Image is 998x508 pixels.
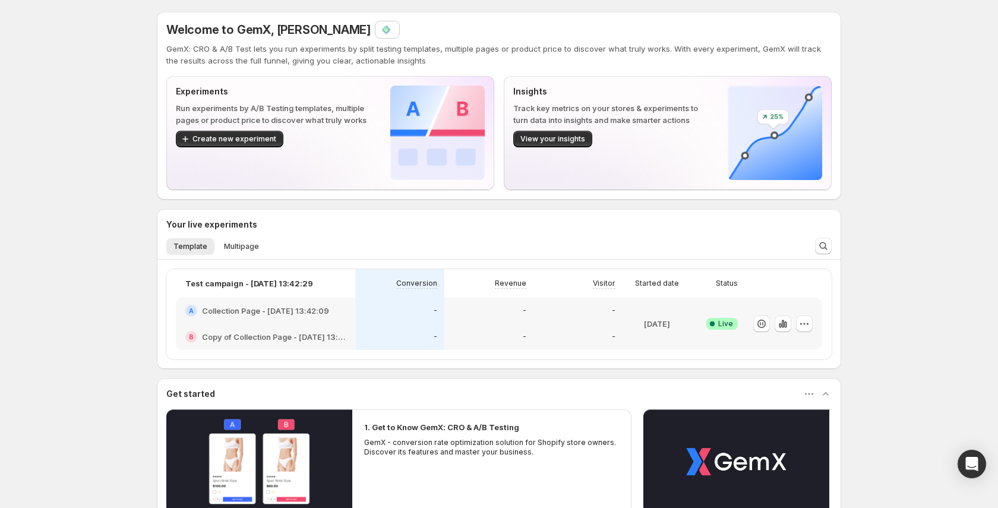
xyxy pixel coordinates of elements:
[958,450,986,478] div: Open Intercom Messenger
[396,279,437,288] p: Conversion
[434,332,437,342] p: -
[513,102,709,126] p: Track key metrics on your stores & experiments to turn data into insights and make smarter actions
[728,86,822,180] img: Insights
[176,86,371,97] p: Experiments
[593,279,615,288] p: Visitor
[166,219,257,231] h3: Your live experiments
[202,305,329,317] h2: Collection Page - [DATE] 13:42:09
[176,131,283,147] button: Create new experiment
[364,421,519,433] h2: 1. Get to Know GemX: CRO & A/B Testing
[364,438,620,457] p: GemX - conversion rate optimization solution for Shopify store owners. Discover its features and ...
[189,333,194,340] h2: B
[166,43,832,67] p: GemX: CRO & A/B Test lets you run experiments by split testing templates, multiple pages or produ...
[173,242,207,251] span: Template
[523,332,526,342] p: -
[224,242,259,251] span: Multipage
[166,388,215,400] h3: Get started
[202,331,346,343] h2: Copy of Collection Page - [DATE] 13:42:09
[166,23,371,37] span: Welcome to GemX, [PERSON_NAME]
[513,86,709,97] p: Insights
[189,307,194,314] h2: A
[192,134,276,144] span: Create new experiment
[716,279,738,288] p: Status
[635,279,679,288] p: Started date
[523,306,526,315] p: -
[390,86,485,180] img: Experiments
[176,102,371,126] p: Run experiments by A/B Testing templates, multiple pages or product price to discover what truly ...
[520,134,585,144] span: View your insights
[185,277,313,289] p: Test campaign - [DATE] 13:42:29
[644,318,670,330] p: [DATE]
[495,279,526,288] p: Revenue
[612,306,615,315] p: -
[612,332,615,342] p: -
[513,131,592,147] button: View your insights
[815,238,832,254] button: Search and filter results
[718,319,733,329] span: Live
[434,306,437,315] p: -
